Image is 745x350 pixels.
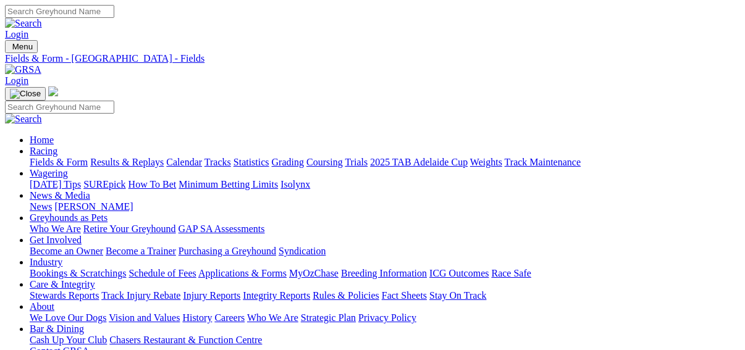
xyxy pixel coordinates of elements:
[128,268,196,278] a: Schedule of Fees
[279,246,326,256] a: Syndication
[30,157,88,167] a: Fields & Form
[30,301,54,312] a: About
[313,290,379,301] a: Rules & Policies
[109,335,262,345] a: Chasers Restaurant & Function Centre
[83,179,125,190] a: SUREpick
[101,290,180,301] a: Track Injury Rebate
[30,268,740,279] div: Industry
[83,223,176,234] a: Retire Your Greyhound
[198,268,287,278] a: Applications & Forms
[183,290,240,301] a: Injury Reports
[30,168,68,178] a: Wagering
[128,179,177,190] a: How To Bet
[301,312,356,323] a: Strategic Plan
[429,290,486,301] a: Stay On Track
[30,290,99,301] a: Stewards Reports
[10,89,41,99] img: Close
[30,179,81,190] a: [DATE] Tips
[30,335,107,345] a: Cash Up Your Club
[30,190,90,201] a: News & Media
[30,312,106,323] a: We Love Our Dogs
[5,40,38,53] button: Toggle navigation
[30,223,740,235] div: Greyhounds as Pets
[179,246,276,256] a: Purchasing a Greyhound
[109,312,180,323] a: Vision and Values
[214,312,245,323] a: Careers
[30,179,740,190] div: Wagering
[182,312,212,323] a: History
[30,257,62,267] a: Industry
[429,268,489,278] a: ICG Outcomes
[30,135,54,145] a: Home
[30,246,740,257] div: Get Involved
[5,53,740,64] a: Fields & Form - [GEOGRAPHIC_DATA] - Fields
[30,201,52,212] a: News
[5,101,114,114] input: Search
[30,323,84,334] a: Bar & Dining
[289,268,339,278] a: MyOzChase
[204,157,231,167] a: Tracks
[280,179,310,190] a: Isolynx
[30,279,95,290] a: Care & Integrity
[505,157,581,167] a: Track Maintenance
[30,146,57,156] a: Racing
[5,64,41,75] img: GRSA
[234,157,269,167] a: Statistics
[243,290,310,301] a: Integrity Reports
[106,246,176,256] a: Become a Trainer
[306,157,343,167] a: Coursing
[470,157,502,167] a: Weights
[341,268,427,278] a: Breeding Information
[30,201,740,212] div: News & Media
[5,114,42,125] img: Search
[382,290,427,301] a: Fact Sheets
[30,335,740,346] div: Bar & Dining
[5,29,28,40] a: Login
[30,212,107,223] a: Greyhounds as Pets
[48,86,58,96] img: logo-grsa-white.png
[5,18,42,29] img: Search
[166,157,202,167] a: Calendar
[345,157,368,167] a: Trials
[30,223,81,234] a: Who We Are
[12,42,33,51] span: Menu
[54,201,133,212] a: [PERSON_NAME]
[179,223,265,234] a: GAP SA Assessments
[30,290,740,301] div: Care & Integrity
[30,157,740,168] div: Racing
[247,312,298,323] a: Who We Are
[30,235,82,245] a: Get Involved
[30,268,126,278] a: Bookings & Scratchings
[358,312,416,323] a: Privacy Policy
[30,246,103,256] a: Become an Owner
[90,157,164,167] a: Results & Replays
[30,312,740,323] div: About
[5,75,28,86] a: Login
[370,157,468,167] a: 2025 TAB Adelaide Cup
[272,157,304,167] a: Grading
[179,179,278,190] a: Minimum Betting Limits
[5,5,114,18] input: Search
[5,87,46,101] button: Toggle navigation
[491,268,531,278] a: Race Safe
